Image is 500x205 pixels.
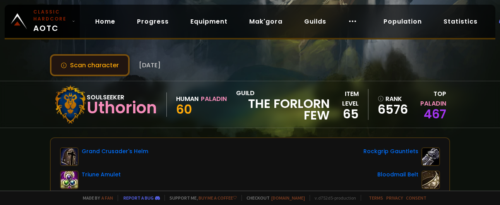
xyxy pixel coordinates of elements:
a: Consent [406,195,426,201]
img: item-14614 [421,171,440,189]
div: Grand Crusader's Helm [82,147,148,155]
a: Terms [369,195,383,201]
img: item-17736 [421,147,440,166]
span: [DATE] [139,60,161,70]
div: Bloodmail Belt [377,171,418,179]
a: Equipment [184,14,234,29]
a: 467 [424,105,446,123]
span: Paladin [420,99,446,108]
div: item level [330,89,359,108]
img: item-7722 [60,171,79,189]
a: Guilds [298,14,332,29]
span: v. d752d5 - production [310,195,356,201]
small: Classic Hardcore [33,9,69,22]
a: Buy me a coffee [199,195,237,201]
span: Checkout [241,195,305,201]
div: 65 [330,108,359,120]
a: 6576 [378,104,405,115]
a: Progress [131,14,175,29]
a: Classic HardcoreAOTC [5,5,80,38]
img: item-18718 [60,147,79,166]
span: The Forlorn Few [236,98,330,121]
div: guild [236,88,330,121]
a: Privacy [386,195,403,201]
div: Triune Amulet [82,171,121,179]
div: Paladin [201,94,227,104]
a: a fan [101,195,113,201]
a: Statistics [437,14,484,29]
div: Soulseeker [87,92,157,102]
a: Population [377,14,428,29]
span: AOTC [33,9,69,34]
div: Uthorion [87,102,157,114]
span: Made by [78,195,113,201]
a: [DOMAIN_NAME] [271,195,305,201]
span: Support me, [164,195,237,201]
div: Rockgrip Gauntlets [363,147,418,155]
button: Scan character [50,54,130,76]
a: Home [89,14,122,29]
div: Human [176,94,199,104]
div: Top [410,89,446,108]
div: rank [378,94,405,104]
a: Mak'gora [243,14,289,29]
a: Report a bug [123,195,154,201]
span: 60 [176,101,192,118]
